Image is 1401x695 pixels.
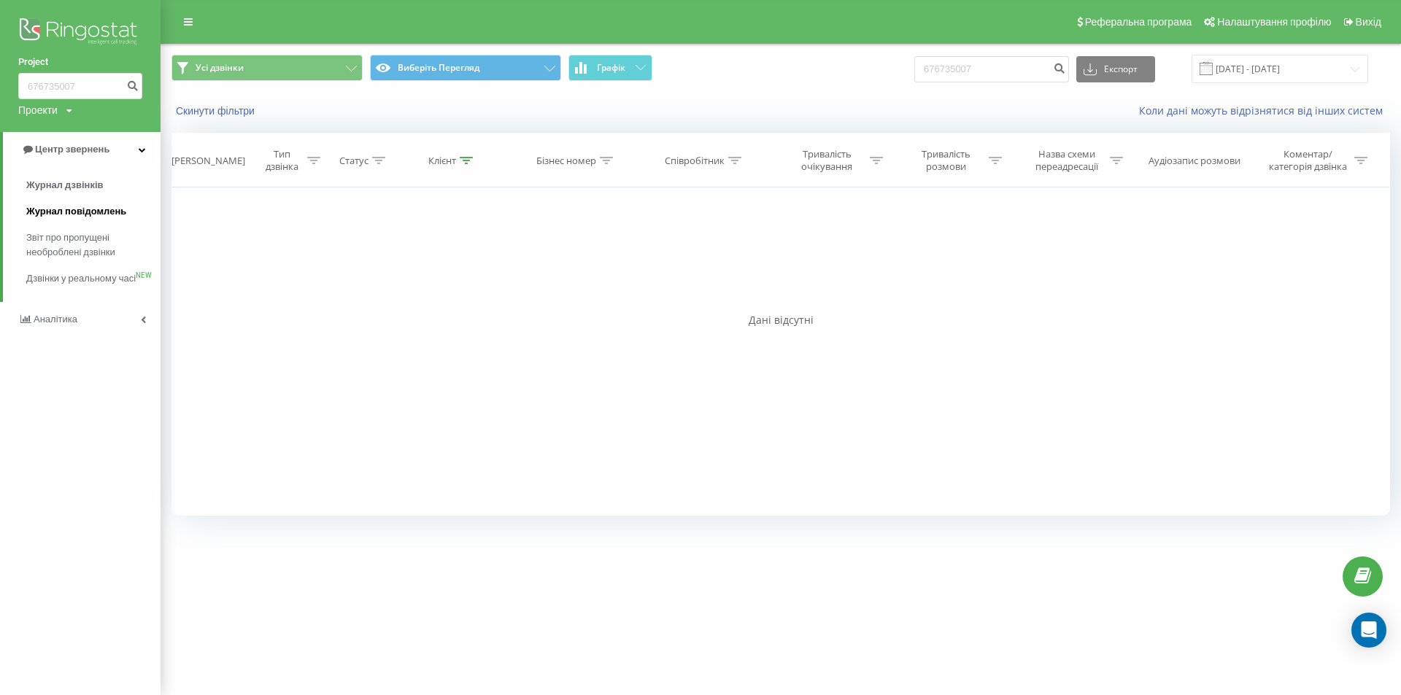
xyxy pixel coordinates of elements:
[176,105,255,117] font: Скинути фільтри
[26,172,161,198] a: Журнал дзвінків
[18,104,58,116] font: Проекти
[266,147,298,173] font: Тип дзвінка
[171,55,363,81] button: Усі дзвінки
[914,56,1069,82] input: Пошук за номером
[171,154,245,167] font: [PERSON_NAME]
[1217,16,1331,28] font: Налаштування профілю
[1085,16,1192,28] font: Реферальна програма
[26,206,126,217] font: Журнал повідомлень
[370,55,561,81] button: Виберіть Перегляд
[35,144,109,155] font: Центр звернень
[922,147,970,173] font: Тривалість розмови
[26,232,115,257] font: Звіт про пропущені необроблені дзвінки
[136,271,152,279] font: NEW
[568,55,652,81] button: Графік
[26,265,161,292] a: Дзвінки у реальному часіNEW
[1351,613,1386,648] div: Open Intercom Messenger
[1139,104,1383,117] font: Коли дані можуть відрізнятися від інших систем
[1035,147,1098,173] font: Назва схеми переадресації
[536,154,596,167] font: Бізнес номер
[26,198,161,225] a: Журнал повідомлень
[18,56,48,67] font: Project
[34,314,77,325] font: Аналітика
[1139,104,1390,117] a: Коли дані можуть відрізнятися від інших систем
[18,55,142,69] a: Project
[339,154,368,167] font: Статус
[1104,63,1138,75] font: Експорт
[18,15,142,51] img: Ringostat logo
[428,154,456,167] font: Клієнт
[665,154,725,167] font: Співробітник
[26,179,104,190] font: Журнал дзвінків
[26,225,161,265] a: Звіт про пропущені необроблені дзвінки
[1269,147,1347,173] font: Коментар/категорія дзвінка
[749,313,814,327] font: Дані відсутні
[26,273,136,284] font: Дзвінки у реальному часі
[18,73,142,99] input: Пошук за номером
[597,61,625,74] font: Графік
[1356,16,1381,28] font: Вихід
[3,132,161,167] a: Центр звернень
[1149,154,1240,167] font: Аудіозапис розмови
[171,104,262,117] button: Скинути фільтри
[196,61,244,74] font: Усі дзвінки
[801,147,852,173] font: Тривалість очікування
[398,61,479,74] font: Виберіть Перегляд
[1076,56,1155,82] button: Експорт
